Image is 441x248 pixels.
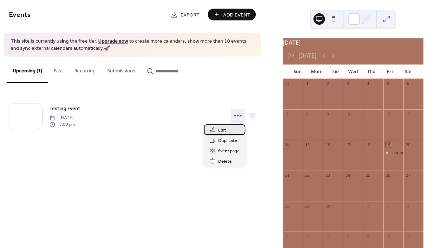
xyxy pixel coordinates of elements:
[344,65,362,79] div: Wed
[218,127,226,134] span: Edit
[305,81,310,86] div: 1
[399,65,418,79] div: Sat
[381,65,399,79] div: Fri
[365,81,370,86] div: 4
[283,38,423,47] div: [DATE]
[218,137,237,144] span: Duplicate
[288,65,307,79] div: Sun
[325,111,330,117] div: 9
[345,111,350,117] div: 10
[345,173,350,178] div: 24
[285,81,290,86] div: 31
[325,81,330,86] div: 2
[285,142,290,147] div: 14
[69,57,101,82] button: Recurring
[365,142,370,147] div: 18
[365,173,370,178] div: 25
[345,142,350,147] div: 17
[325,173,330,178] div: 23
[7,57,48,83] button: Upcoming (1)
[325,142,330,147] div: 16
[305,111,310,117] div: 8
[285,173,290,178] div: 21
[365,234,370,239] div: 9
[285,203,290,209] div: 28
[406,173,411,178] div: 27
[49,115,75,121] span: [DATE]
[285,111,290,117] div: 7
[406,111,411,117] div: 13
[406,142,411,147] div: 20
[49,121,75,128] span: 7:00 pm
[365,203,370,209] div: 2
[385,173,391,178] div: 26
[305,203,310,209] div: 29
[325,65,344,79] div: Tue
[325,203,330,209] div: 30
[385,142,391,147] div: 19
[325,234,330,239] div: 7
[101,57,141,82] button: Submissions
[218,147,240,155] span: Event page
[223,11,250,19] span: Add Event
[345,81,350,86] div: 3
[385,81,391,86] div: 5
[48,57,69,82] button: Past
[390,150,417,156] div: Testing Event
[181,11,200,19] span: Export
[165,9,205,20] a: Export
[218,158,232,165] span: Delete
[365,111,370,117] div: 11
[305,142,310,147] div: 15
[406,234,411,239] div: 11
[285,234,290,239] div: 5
[362,65,381,79] div: Thu
[9,8,31,22] span: Events
[11,38,254,52] span: This site is currently using the free tier. to create more calendars, show more than 10 events an...
[345,234,350,239] div: 8
[305,234,310,239] div: 6
[49,104,80,113] a: Testing Event
[345,203,350,209] div: 1
[208,9,256,20] button: Add Event
[385,234,391,239] div: 10
[406,81,411,86] div: 6
[305,173,310,178] div: 22
[49,105,80,113] span: Testing Event
[307,65,325,79] div: Mon
[385,111,391,117] div: 12
[385,203,391,209] div: 3
[98,37,128,46] a: Upgrade now
[406,203,411,209] div: 4
[383,150,403,156] div: Testing Event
